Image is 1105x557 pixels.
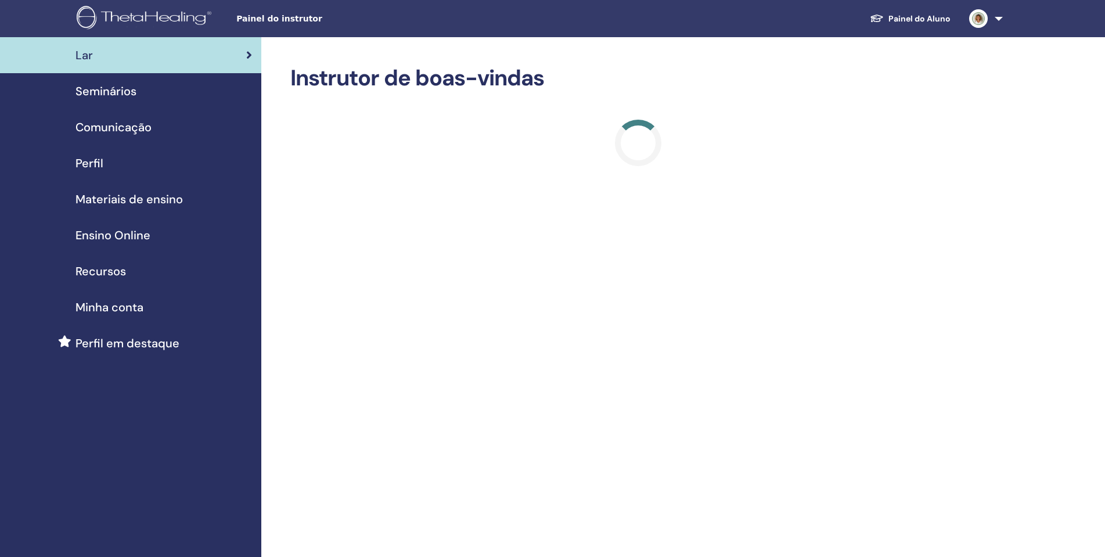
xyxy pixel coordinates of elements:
[75,299,143,316] span: Minha conta
[75,335,179,352] span: Perfil em destaque
[75,82,136,100] span: Seminários
[75,263,126,280] span: Recursos
[75,227,150,244] span: Ensino Online
[969,9,988,28] img: default.jpg
[290,65,985,92] h2: Instrutor de boas-vindas
[861,8,960,30] a: Painel do Aluno
[75,118,152,136] span: Comunicação
[236,13,411,25] span: Painel do instrutor
[77,6,215,32] img: logo.png
[75,191,183,208] span: Materiais de ensino
[75,46,93,64] span: Lar
[870,13,884,23] img: graduation-cap-white.svg
[75,154,103,172] span: Perfil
